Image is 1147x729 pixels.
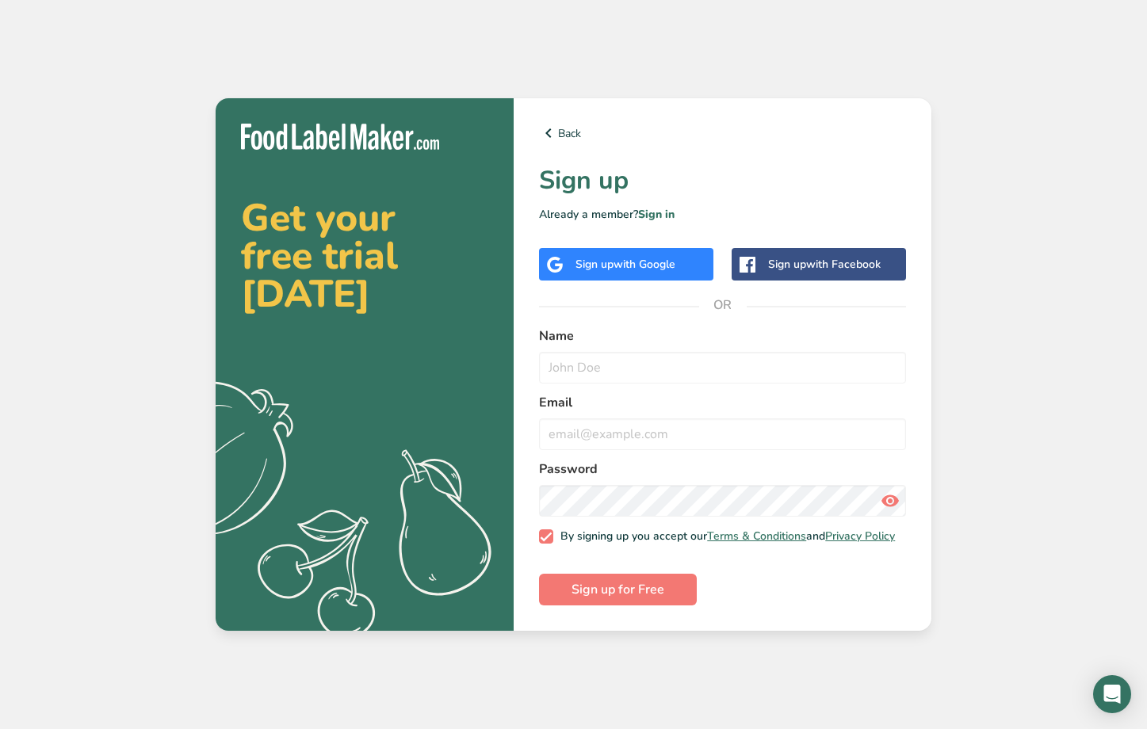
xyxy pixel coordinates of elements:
div: Open Intercom Messenger [1093,675,1131,713]
input: email@example.com [539,418,906,450]
h2: Get your free trial [DATE] [241,199,488,313]
label: Email [539,393,906,412]
label: Password [539,460,906,479]
a: Back [539,124,906,143]
input: John Doe [539,352,906,384]
a: Sign in [638,207,675,222]
span: Sign up for Free [572,580,664,599]
span: with Facebook [806,257,881,272]
a: Privacy Policy [825,529,895,544]
span: OR [699,281,747,329]
span: with Google [614,257,675,272]
p: Already a member? [539,206,906,223]
span: By signing up you accept our and [553,529,896,544]
label: Name [539,326,906,345]
img: Food Label Maker [241,124,439,150]
button: Sign up for Free [539,574,697,605]
div: Sign up [768,256,881,273]
div: Sign up [575,256,675,273]
h1: Sign up [539,162,906,200]
a: Terms & Conditions [707,529,806,544]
